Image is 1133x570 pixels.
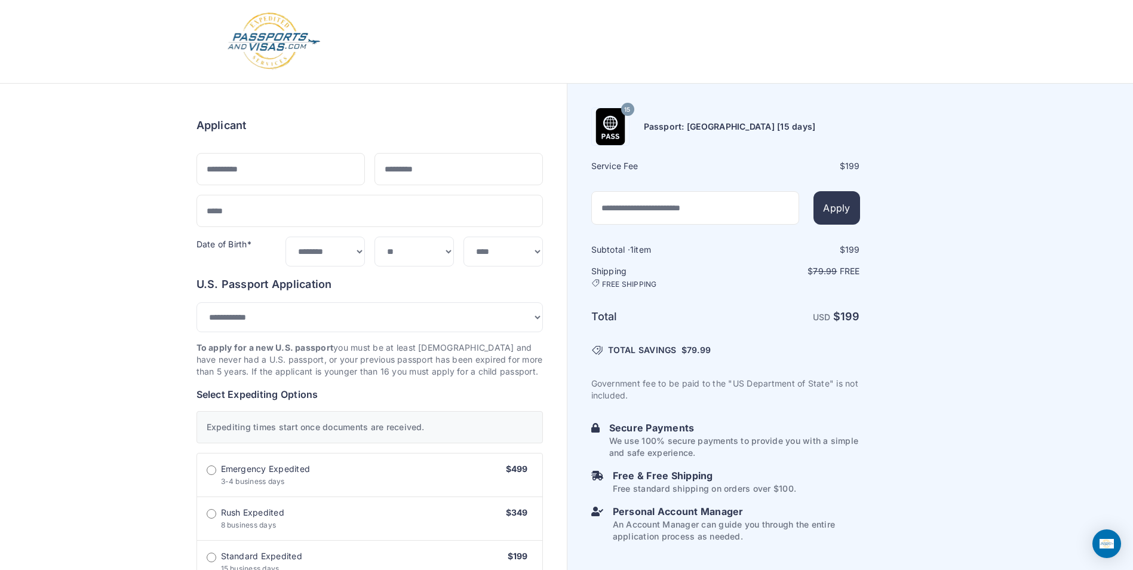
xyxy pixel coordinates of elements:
[221,550,302,562] span: Standard Expedited
[608,344,677,356] span: TOTAL SAVINGS
[687,345,711,355] span: 79.99
[506,507,528,517] span: $349
[196,387,543,402] h6: Select Expediting Options
[591,160,724,172] h6: Service Fee
[591,265,724,289] h6: Shipping
[196,342,334,353] strong: To apply for a new U.S. passport
[506,464,528,474] span: $499
[196,411,543,443] div: Expediting times start once documents are received.
[221,507,284,519] span: Rush Expedited
[727,160,860,172] div: $
[624,102,630,118] span: 15
[613,504,860,519] h6: Personal Account Manager
[1092,529,1121,558] div: Open Intercom Messenger
[196,276,543,293] h6: U.S. Passport Application
[840,266,860,276] span: Free
[727,265,860,277] p: $
[845,161,860,171] span: 199
[221,520,277,529] span: 8 business days
[813,191,859,225] button: Apply
[681,344,711,356] span: $
[845,244,860,255] span: 199
[508,551,528,561] span: $199
[592,108,629,145] img: Product Name
[196,239,251,249] label: Date of Birth*
[613,468,796,483] h6: Free & Free Shipping
[196,342,543,378] p: you must be at least [DEMOGRAPHIC_DATA] and have never had a U.S. passport, or your previous pass...
[840,310,860,323] span: 199
[602,280,657,289] span: FREE SHIPPING
[609,435,860,459] p: We use 100% secure payments to provide you with a simple and safe experience.
[644,121,816,133] h6: Passport: [GEOGRAPHIC_DATA] [15 days]
[609,421,860,435] h6: Secure Payments
[221,463,311,475] span: Emergency Expedited
[226,12,321,71] img: Logo
[196,117,247,134] h6: Applicant
[833,310,860,323] strong: $
[613,519,860,543] p: An Account Manager can guide you through the entire application process as needed.
[727,244,860,256] div: $
[813,312,831,322] span: USD
[630,244,634,255] span: 1
[813,266,837,276] span: 79.99
[591,308,724,325] h6: Total
[221,477,285,486] span: 3-4 business days
[591,378,860,402] p: Government fee to be paid to the "US Department of State" is not included.
[591,244,724,256] h6: Subtotal · item
[613,483,796,495] p: Free standard shipping on orders over $100.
